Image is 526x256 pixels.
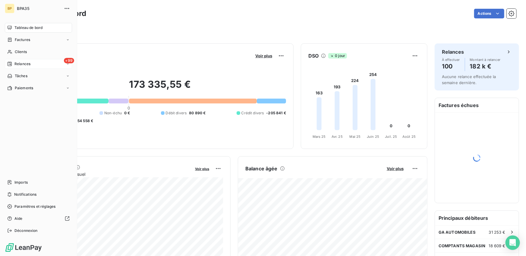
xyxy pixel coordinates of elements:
[385,166,405,171] button: Voir plus
[439,243,486,248] span: COMPTANTS MAGASIN
[470,58,501,62] span: Montant à relancer
[124,110,130,116] span: 0 €
[34,171,191,177] span: Chiffre d'affaires mensuel
[193,166,211,171] button: Voir plus
[76,118,93,124] span: -54 558 €
[166,110,187,116] span: Débit divers
[128,106,130,110] span: 0
[34,78,286,96] h2: 173 335,55 €
[5,178,72,187] a: Imports
[5,35,72,45] a: Factures
[308,52,319,59] h6: DSO
[5,202,72,211] a: Paramètres et réglages
[5,47,72,57] a: Clients
[435,98,519,112] h6: Factures échues
[15,37,30,43] span: Factures
[17,6,60,11] span: BPA35
[15,49,27,55] span: Clients
[255,53,272,58] span: Voir plus
[64,58,74,63] span: +99
[5,59,72,69] a: +99Relances
[5,243,42,252] img: Logo LeanPay
[104,110,122,116] span: Non-échu
[14,228,38,233] span: Déconnexion
[14,204,55,209] span: Paramètres et réglages
[385,134,397,139] tspan: Juil. 25
[489,230,506,235] span: 31 253 €
[5,71,72,81] a: Tâches
[5,23,72,33] a: Tableau de bord
[14,216,23,221] span: Aide
[435,211,519,225] h6: Principaux débiteurs
[367,134,379,139] tspan: Juin 25
[387,166,404,171] span: Voir plus
[328,53,347,58] span: 0 jour
[506,235,520,250] div: Open Intercom Messenger
[14,192,36,197] span: Notifications
[442,58,460,62] span: À effectuer
[5,4,14,13] div: BP
[5,214,72,223] a: Aide
[15,73,27,79] span: Tâches
[442,62,460,71] h4: 100
[332,134,343,139] tspan: Avr. 25
[442,74,496,85] span: Aucune relance effectuée la semaine dernière.
[470,62,501,71] h4: 182 k €
[14,25,43,30] span: Tableau de bord
[442,48,464,55] h6: Relances
[241,110,264,116] span: Crédit divers
[189,110,206,116] span: 80 890 €
[245,165,278,172] h6: Balance âgée
[489,243,506,248] span: 18 609 €
[313,134,326,139] tspan: Mars 25
[14,180,28,185] span: Imports
[195,167,209,171] span: Voir plus
[15,85,33,91] span: Paiements
[474,9,504,18] button: Actions
[14,61,30,67] span: Relances
[439,230,476,235] span: GA AUTOMOBILES
[266,110,286,116] span: -205 841 €
[254,53,274,58] button: Voir plus
[5,83,72,93] a: Paiements
[350,134,361,139] tspan: Mai 25
[402,134,416,139] tspan: Août 25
